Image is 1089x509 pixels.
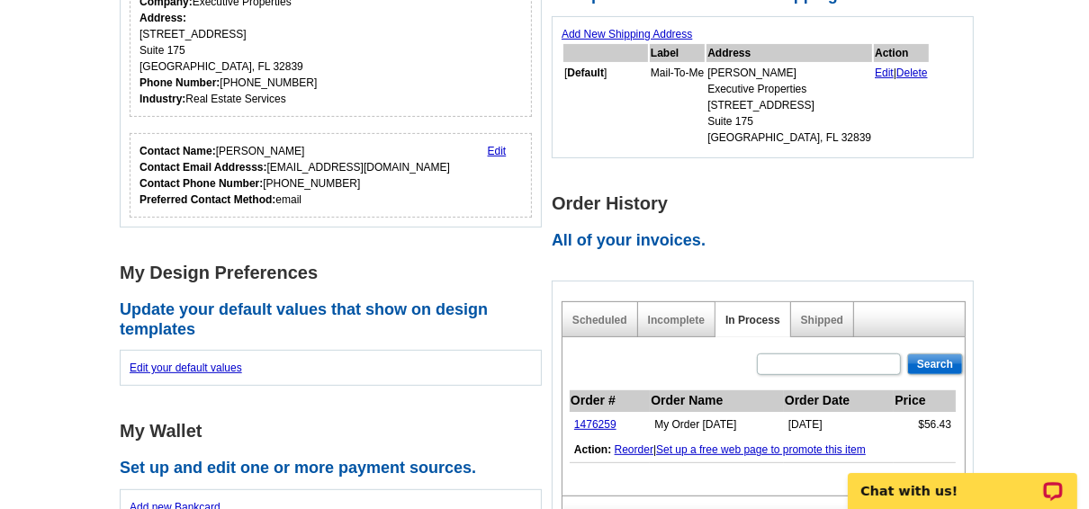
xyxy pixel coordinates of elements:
a: Shipped [801,314,843,326]
strong: Contact Phone Number: [139,177,263,190]
strong: Phone Number: [139,76,220,89]
td: [PERSON_NAME] Executive Properties [STREET_ADDRESS] Suite 175 [GEOGRAPHIC_DATA], FL 32839 [706,64,872,147]
td: | [570,437,956,463]
th: Order Date [784,390,894,412]
th: Order Name [650,390,784,412]
td: My Order [DATE] [650,412,784,438]
div: Who should we contact regarding order issues? [130,133,532,218]
td: $56.43 [894,412,956,438]
iframe: LiveChat chat widget [836,452,1089,509]
b: Default [567,67,604,79]
strong: Industry: [139,93,185,105]
h2: Update your default values that show on design templates [120,300,552,339]
input: Search [907,353,963,375]
a: Edit [875,67,894,79]
th: Action [874,44,929,62]
td: | [874,64,929,147]
a: Scheduled [572,314,627,326]
a: Set up a free web page to promote this item [656,443,866,456]
th: Price [894,390,956,412]
th: Label [650,44,705,62]
h1: Order History [552,194,984,213]
a: Reorder [615,443,653,456]
a: In Process [725,314,780,326]
strong: Address: [139,12,186,24]
th: Address [706,44,872,62]
td: [ ] [563,64,648,147]
a: 1476259 [574,418,616,431]
b: Action: [574,443,611,456]
strong: Contact Name: [139,145,216,157]
a: Edit your default values [130,362,242,374]
td: Mail-To-Me [650,64,705,147]
a: Edit [488,145,507,157]
a: Add New Shipping Address [562,28,692,40]
th: Order # [570,390,650,412]
strong: Contact Email Addresss: [139,161,267,174]
h2: Set up and edit one or more payment sources. [120,459,552,478]
a: Delete [896,67,928,79]
a: Incomplete [648,314,705,326]
div: [PERSON_NAME] [EMAIL_ADDRESS][DOMAIN_NAME] [PHONE_NUMBER] email [139,143,450,208]
h1: My Wallet [120,422,552,441]
h1: My Design Preferences [120,263,552,282]
td: [DATE] [784,412,894,438]
strong: Preferred Contact Method: [139,193,275,206]
h2: All of your invoices. [552,231,984,251]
